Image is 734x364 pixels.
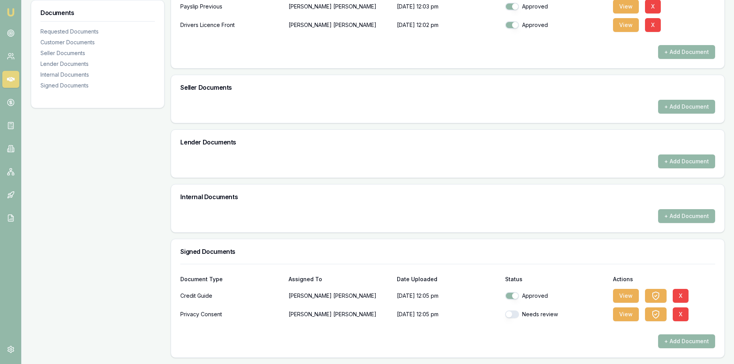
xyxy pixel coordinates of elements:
[673,289,689,303] button: X
[505,292,607,300] div: Approved
[613,307,639,321] button: View
[505,3,607,10] div: Approved
[289,288,391,304] p: [PERSON_NAME] [PERSON_NAME]
[289,307,391,322] p: [PERSON_NAME] [PERSON_NAME]
[397,17,499,33] p: [DATE] 12:02 pm
[180,17,282,33] div: Drivers Licence Front
[289,17,391,33] p: [PERSON_NAME] [PERSON_NAME]
[180,277,282,282] div: Document Type
[505,21,607,29] div: Approved
[180,139,715,145] h3: Lender Documents
[397,277,499,282] div: Date Uploaded
[40,60,155,68] div: Lender Documents
[6,8,15,17] img: emu-icon-u.png
[180,84,715,91] h3: Seller Documents
[397,307,499,322] p: [DATE] 12:05 pm
[505,310,607,318] div: Needs review
[613,289,639,303] button: View
[658,154,715,168] button: + Add Document
[658,100,715,114] button: + Add Document
[40,82,155,89] div: Signed Documents
[180,307,282,322] div: Privacy Consent
[658,45,715,59] button: + Add Document
[180,288,282,304] div: Credit Guide
[505,277,607,282] div: Status
[289,277,391,282] div: Assigned To
[645,18,661,32] button: X
[40,71,155,79] div: Internal Documents
[658,334,715,348] button: + Add Document
[397,288,499,304] p: [DATE] 12:05 pm
[613,277,715,282] div: Actions
[613,18,639,32] button: View
[40,10,155,16] h3: Documents
[40,49,155,57] div: Seller Documents
[673,307,689,321] button: X
[40,39,155,46] div: Customer Documents
[658,209,715,223] button: + Add Document
[40,28,155,35] div: Requested Documents
[180,194,715,200] h3: Internal Documents
[180,248,715,255] h3: Signed Documents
